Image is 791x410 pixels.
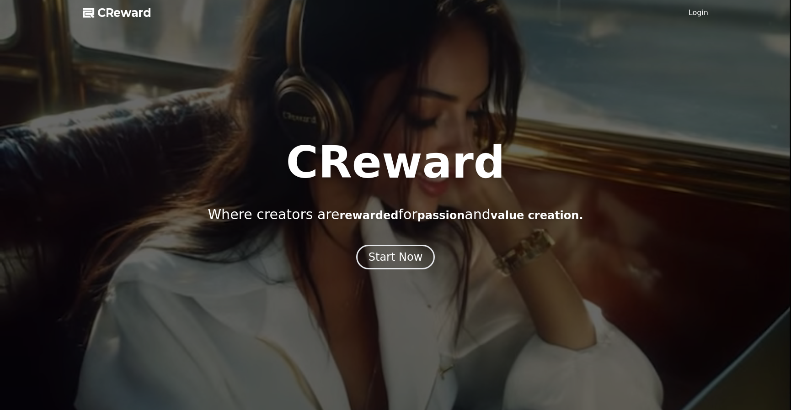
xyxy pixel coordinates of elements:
h1: CReward [286,141,505,184]
a: Login [689,7,708,18]
div: Start Now [369,250,423,264]
span: rewarded [339,209,398,222]
button: Start Now [356,245,435,269]
span: value creation. [491,209,583,222]
span: CReward [97,5,151,20]
a: Start Now [356,254,435,263]
a: CReward [83,5,151,20]
span: passion [417,209,465,222]
p: Where creators are for and [208,206,583,223]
